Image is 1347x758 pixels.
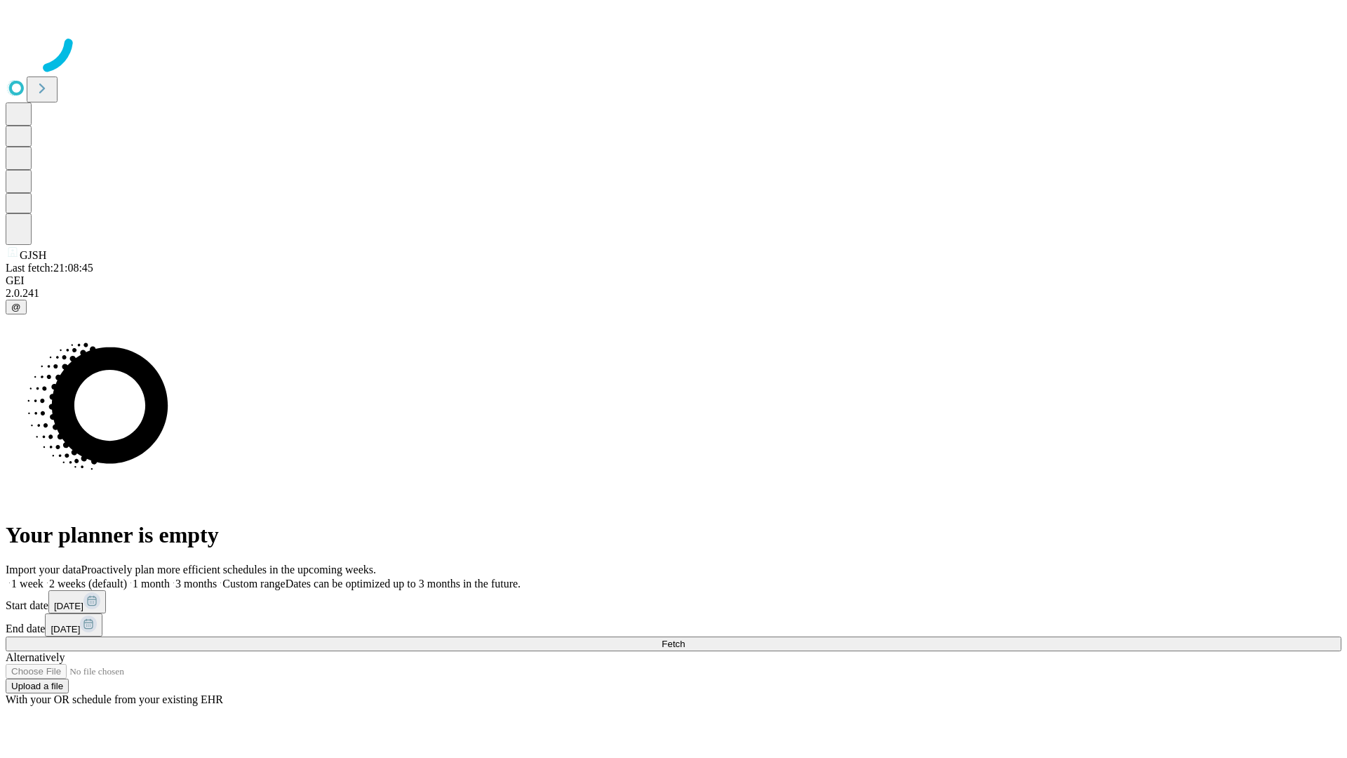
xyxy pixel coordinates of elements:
[49,578,127,590] span: 2 weeks (default)
[662,639,685,649] span: Fetch
[6,590,1341,613] div: Start date
[6,287,1341,300] div: 2.0.241
[6,693,223,705] span: With your OR schedule from your existing EHR
[11,302,21,312] span: @
[6,564,81,576] span: Import your data
[175,578,217,590] span: 3 months
[222,578,285,590] span: Custom range
[6,262,93,274] span: Last fetch: 21:08:45
[45,613,102,637] button: [DATE]
[6,613,1341,637] div: End date
[6,522,1341,548] h1: Your planner is empty
[54,601,83,611] span: [DATE]
[20,249,46,261] span: GJSH
[6,274,1341,287] div: GEI
[6,300,27,314] button: @
[6,651,65,663] span: Alternatively
[51,624,80,634] span: [DATE]
[11,578,43,590] span: 1 week
[48,590,106,613] button: [DATE]
[6,637,1341,651] button: Fetch
[81,564,376,576] span: Proactively plan more efficient schedules in the upcoming weeks.
[286,578,521,590] span: Dates can be optimized up to 3 months in the future.
[133,578,170,590] span: 1 month
[6,679,69,693] button: Upload a file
